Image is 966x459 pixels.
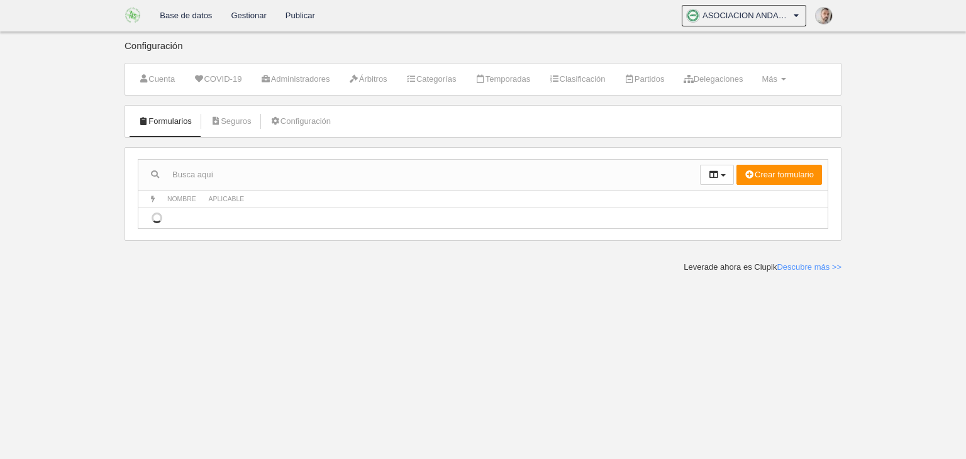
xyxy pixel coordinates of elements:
[264,112,338,131] a: Configuración
[468,70,537,89] a: Temporadas
[167,196,196,202] span: Nombre
[125,41,841,63] div: Configuración
[816,8,832,24] img: PabmUuOKiwzn.30x30.jpg
[618,70,672,89] a: Partidos
[755,70,792,89] a: Más
[138,165,700,184] input: Busca aquí
[687,9,699,22] img: OaOFjlWR71kW.30x30.jpg
[187,70,248,89] a: COVID-19
[399,70,464,89] a: Categorías
[253,70,336,89] a: Administradores
[777,262,841,272] a: Descubre más >>
[762,74,777,84] span: Más
[131,112,199,131] a: Formularios
[542,70,612,89] a: Clasificación
[131,70,182,89] a: Cuenta
[342,70,394,89] a: Árbitros
[204,112,258,131] a: Seguros
[736,165,822,185] button: Crear formulario
[209,196,245,202] span: Aplicable
[676,70,750,89] a: Delegaciones
[684,262,841,273] div: Leverade ahora es Clupik
[125,8,141,23] img: ASOCIACION ANDALUZA DE FUTBOL SALA
[682,5,806,26] a: ASOCIACION ANDALUZA DE FUTBOL SALA
[702,9,791,22] span: ASOCIACION ANDALUZA DE FUTBOL SALA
